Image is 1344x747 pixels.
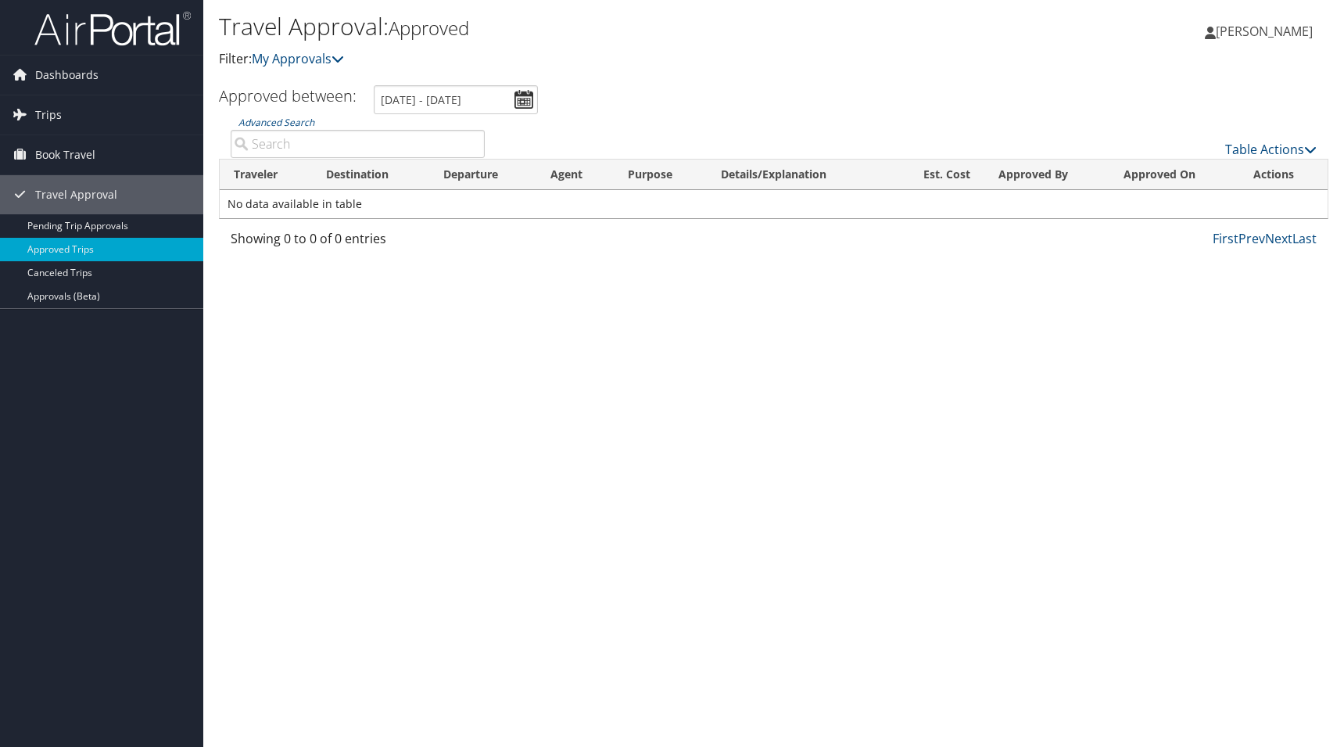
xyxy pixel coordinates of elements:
p: Filter: [219,49,959,70]
th: Purpose [614,160,707,190]
span: Travel Approval [35,175,117,214]
h3: Approved between: [219,85,357,106]
a: First [1213,230,1238,247]
input: [DATE] - [DATE] [374,85,538,114]
th: Actions [1239,160,1328,190]
span: Book Travel [35,135,95,174]
th: Destination: activate to sort column ascending [312,160,429,190]
span: [PERSON_NAME] [1216,23,1313,40]
th: Est. Cost: activate to sort column ascending [897,160,984,190]
th: Traveler: activate to sort column ascending [220,160,312,190]
input: Advanced Search [231,130,485,158]
h1: Travel Approval: [219,10,959,43]
th: Details/Explanation [707,160,897,190]
td: No data available in table [220,190,1328,218]
a: Advanced Search [238,116,314,129]
th: Agent [536,160,614,190]
a: My Approvals [252,50,344,67]
a: Table Actions [1225,141,1317,158]
th: Approved On: activate to sort column ascending [1109,160,1239,190]
th: Departure: activate to sort column ascending [429,160,536,190]
span: Trips [35,95,62,135]
th: Approved By: activate to sort column ascending [984,160,1110,190]
a: Prev [1238,230,1265,247]
img: airportal-logo.png [34,10,191,47]
a: Next [1265,230,1292,247]
div: Showing 0 to 0 of 0 entries [231,229,485,256]
a: Last [1292,230,1317,247]
small: Approved [389,15,469,41]
span: Dashboards [35,56,99,95]
a: [PERSON_NAME] [1205,8,1328,55]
